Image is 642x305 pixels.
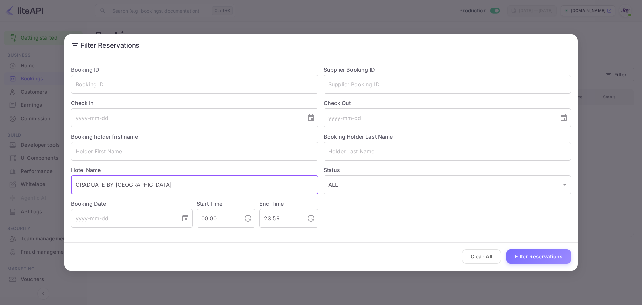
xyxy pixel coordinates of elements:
[259,209,302,228] input: hh:mm
[557,111,570,125] button: Choose date
[71,99,318,107] label: Check In
[71,175,318,194] input: Hotel Name
[71,75,318,94] input: Booking ID
[304,111,318,125] button: Choose date
[324,66,375,73] label: Supplier Booking ID
[64,34,578,56] h2: Filter Reservations
[324,142,571,161] input: Holder Last Name
[324,166,571,174] label: Status
[71,108,302,127] input: yyyy-mm-dd
[324,99,571,107] label: Check Out
[324,175,571,194] div: ALL
[506,249,571,264] button: Filter Reservations
[197,200,223,207] label: Start Time
[71,133,138,140] label: Booking holder first name
[71,66,100,73] label: Booking ID
[324,75,571,94] input: Supplier Booking ID
[71,200,193,208] label: Booking Date
[324,108,554,127] input: yyyy-mm-dd
[71,142,318,161] input: Holder First Name
[324,133,393,140] label: Booking Holder Last Name
[304,212,318,225] button: Choose time, selected time is 11:59 PM
[197,209,239,228] input: hh:mm
[241,212,255,225] button: Choose time, selected time is 12:00 AM
[179,212,192,225] button: Choose date
[71,167,101,173] label: Hotel Name
[71,209,176,228] input: yyyy-mm-dd
[462,249,501,264] button: Clear All
[259,200,284,207] label: End Time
